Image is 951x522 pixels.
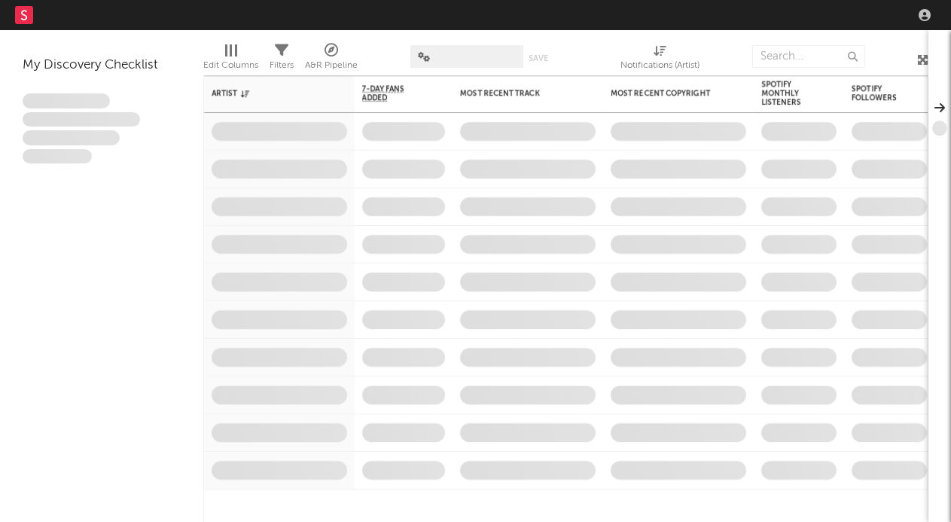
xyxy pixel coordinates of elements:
[203,56,258,75] div: Edit Columns
[460,89,573,98] div: Most Recent Track
[23,112,140,127] span: Integer aliquet in purus et
[23,130,120,145] span: Praesent ac interdum
[305,56,358,75] div: A&R Pipeline
[23,149,92,164] span: Aliquam viverra
[23,56,181,75] div: My Discovery Checklist
[305,38,358,81] div: A&R Pipeline
[270,56,294,75] div: Filters
[23,93,110,108] span: Lorem ipsum dolor
[620,56,700,75] div: Notifications (Artist)
[362,84,422,102] span: 7-Day Fans Added
[852,84,904,102] div: Spotify Followers
[203,38,258,81] div: Edit Columns
[212,89,325,98] div: Artist
[611,89,724,98] div: Most Recent Copyright
[529,54,548,63] button: Save
[752,45,865,68] input: Search...
[761,80,814,107] div: Spotify Monthly Listeners
[270,38,294,81] div: Filters
[620,38,700,81] div: Notifications (Artist)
